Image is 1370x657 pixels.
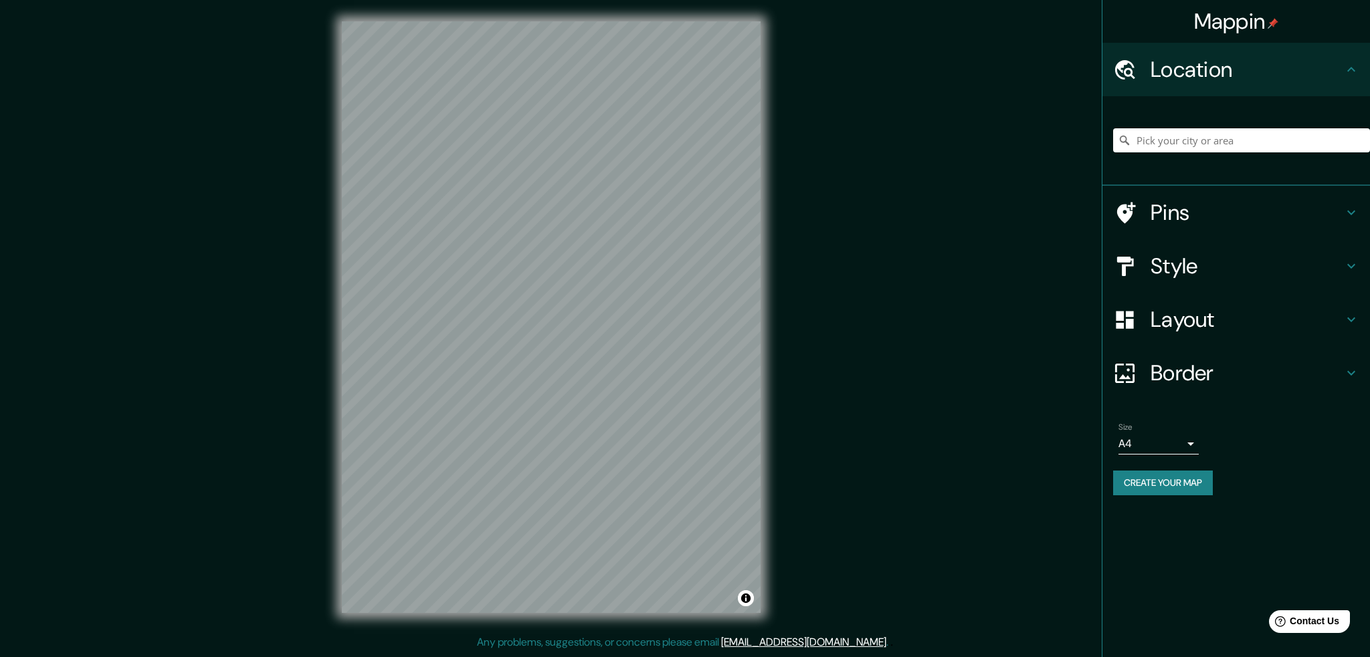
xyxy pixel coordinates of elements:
[1113,471,1213,495] button: Create your map
[1151,306,1343,333] h4: Layout
[1268,18,1278,29] img: pin-icon.png
[1102,43,1370,96] div: Location
[1151,56,1343,83] h4: Location
[721,635,886,649] a: [EMAIL_ADDRESS][DOMAIN_NAME]
[1151,199,1343,226] h4: Pins
[1118,422,1133,433] label: Size
[738,590,754,606] button: Toggle attribution
[342,21,761,613] canvas: Map
[477,634,888,650] p: Any problems, suggestions, or concerns please email .
[1194,8,1279,35] h4: Mappin
[1102,346,1370,400] div: Border
[1102,239,1370,293] div: Style
[1251,605,1355,642] iframe: Help widget launcher
[1113,128,1370,152] input: Pick your city or area
[1118,433,1199,454] div: A4
[890,634,893,650] div: .
[1102,293,1370,346] div: Layout
[888,634,890,650] div: .
[1151,253,1343,279] h4: Style
[1151,360,1343,386] h4: Border
[1102,186,1370,239] div: Pins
